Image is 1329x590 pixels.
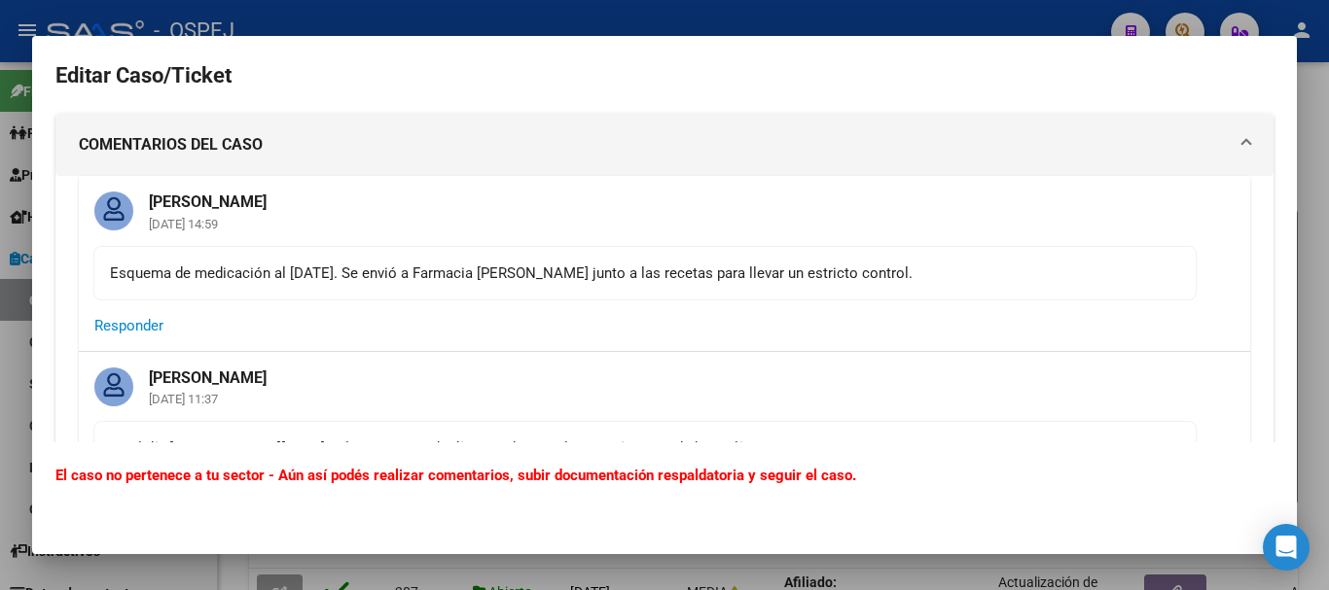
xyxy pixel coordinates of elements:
mat-card-subtitle: [DATE] 11:37 [133,393,282,405]
mat-card-subtitle: [DATE] 14:59 [133,218,282,230]
strong: COMENTARIOS DEL CASO [79,133,263,156]
span: Responder [94,317,163,334]
mat-expansion-panel-header: COMENTARIOS DEL CASO [55,114,1274,176]
div: Esquema de medicación al [DATE]. Se envió a Farmacia [PERSON_NAME] junto a las recetas para lleva... [110,262,1180,284]
mat-card-title: [PERSON_NAME] [133,176,282,213]
mat-card-title: [PERSON_NAME] [133,352,282,389]
div: Open Intercom Messenger [1263,524,1310,571]
b: El caso no pertenece a tu sector - Aún así podés realizar comentarios, subir documentación respal... [55,467,856,484]
h2: Editar Caso/Ticket [55,57,1274,94]
button: Responder [94,308,163,343]
div: En el día [PERSON_NAME][DATE] solicitan Hosp. de día jornada completa. Envían Res. de hist. clínica. [110,437,1180,459]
